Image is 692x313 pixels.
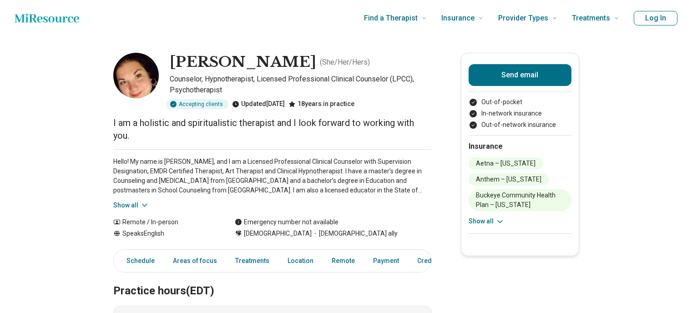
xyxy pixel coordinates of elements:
[469,173,549,186] li: Anthem – [US_STATE]
[288,99,354,109] div: 18 years in practice
[312,229,398,238] span: [DEMOGRAPHIC_DATA] ally
[634,11,677,25] button: Log In
[113,217,217,227] div: Remote / In-person
[113,262,432,299] h2: Practice hours (EDT)
[170,53,316,72] h1: [PERSON_NAME]
[469,189,571,211] li: Buckeye Community Health Plan – [US_STATE]
[166,99,228,109] div: Accepting clients
[469,109,571,118] li: In-network insurance
[412,252,457,270] a: Credentials
[572,12,610,25] span: Treatments
[498,12,548,25] span: Provider Types
[15,9,79,27] a: Home page
[244,229,312,238] span: [DEMOGRAPHIC_DATA]
[167,252,222,270] a: Areas of focus
[113,201,149,210] button: Show all
[469,141,571,152] h2: Insurance
[320,57,370,68] p: ( She/Her/Hers )
[116,252,160,270] a: Schedule
[364,12,418,25] span: Find a Therapist
[282,252,319,270] a: Location
[113,229,217,238] div: Speaks English
[113,157,432,195] p: Hello! My name is [PERSON_NAME], and I am a Licensed Professional Clinical Counselor with Supervi...
[469,97,571,107] li: Out-of-pocket
[368,252,404,270] a: Payment
[469,157,543,170] li: Aetna – [US_STATE]
[232,99,285,109] div: Updated [DATE]
[235,217,338,227] div: Emergency number not available
[170,74,432,96] p: Counselor, Hypnotherapist, Licensed Professional Clinical Counselor (LPCC), Psychotherapist
[469,120,571,130] li: Out-of-network insurance
[469,64,571,86] button: Send email
[230,252,275,270] a: Treatments
[326,252,360,270] a: Remote
[441,12,475,25] span: Insurance
[469,97,571,130] ul: Payment options
[113,116,432,142] p: I am a holistic and spiritualistic therapist and I look forward to working with you.
[469,217,505,226] button: Show all
[113,53,159,98] img: Diane Maytas, Counselor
